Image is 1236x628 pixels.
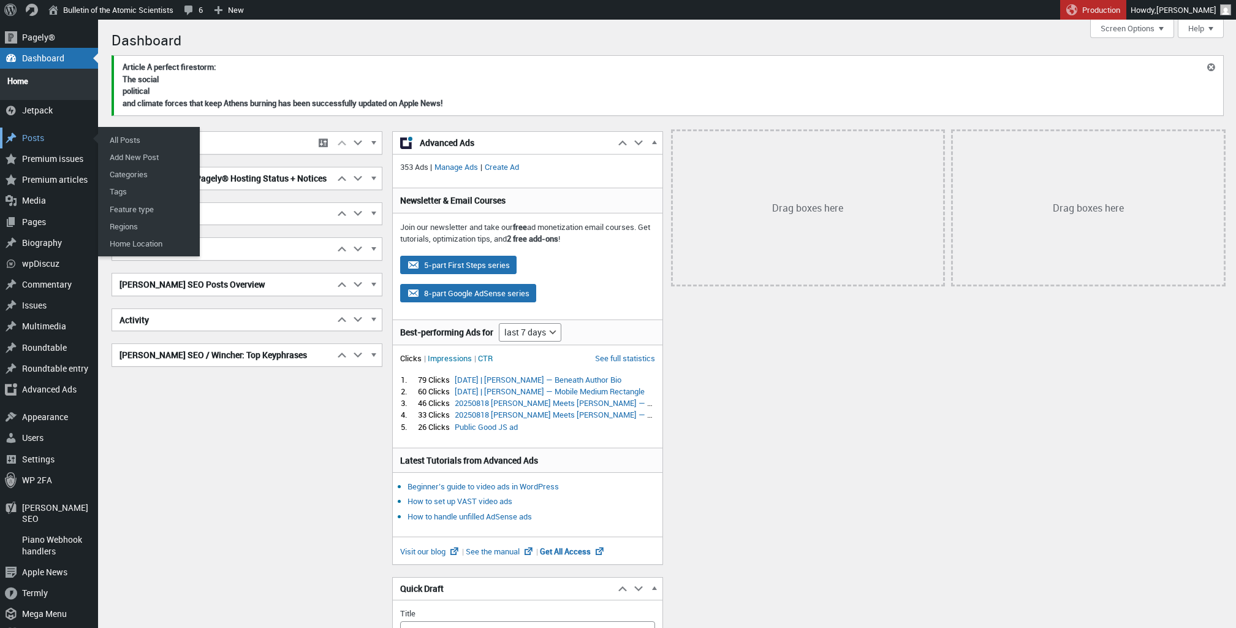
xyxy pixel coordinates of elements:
a: Home Location [101,235,199,252]
div: 3. [401,397,417,408]
a: Manage Ads [432,161,480,172]
a: Feature type [101,201,199,218]
h1: Dashboard [112,26,1224,52]
span: Quick Draft [400,583,444,595]
a: Add New Post [101,148,199,166]
label: Title [400,608,415,619]
a: Create Ad [482,161,521,172]
h2: Pagely® Hosting Status + Notices [112,167,334,190]
span: [PERSON_NAME] [1156,4,1216,15]
a: All Posts [101,131,199,148]
p: 353 Ads | | [400,161,655,174]
a: See the manual [466,546,540,557]
a: [DATE] | [PERSON_NAME] — Mobile Medium Rectangle [455,386,645,397]
h3: Latest Tutorials from Advanced Ads [400,454,655,467]
h2: [PERSON_NAME] SEO Posts Overview [112,274,334,296]
p: Join our newsletter and take our ad monetization email courses. Get tutorials, optimization tips,... [400,221,655,245]
a: [DATE] | [PERSON_NAME] — Beneath Author Bio [455,374,621,385]
div: 4. [401,409,417,420]
h2: [PERSON_NAME] SEO / Wincher: Top Keyphrases [112,344,334,366]
li: Clicks [400,353,426,364]
h2: Object Cache Pro [112,132,312,154]
div: 60 Clicks [418,386,454,397]
div: 1. [401,374,417,385]
a: See full statistics [595,353,655,364]
a: How to handle unfilled AdSense ads [408,511,532,522]
a: Visit our blog [400,546,466,557]
a: Public Good JS ad [455,421,518,432]
a: 20250818 [PERSON_NAME] Meets [PERSON_NAME] — Beneath Author Bio [455,409,714,420]
div: 5. [401,421,417,432]
li: Impressions [428,353,476,364]
a: 20250818 [PERSON_NAME] Meets [PERSON_NAME] — Mobile Medium Rectangle [455,397,737,408]
h2: Site Health Status [112,203,334,225]
div: 26 Clicks [418,421,454,432]
div: 33 Clicks [418,409,454,420]
li: CTR [478,353,493,364]
strong: free [513,221,527,232]
a: Get All Access [540,546,605,557]
h3: Newsletter & Email Courses [400,194,655,207]
h3: Best-performing Ads for [400,326,493,339]
h2: Activity [112,309,334,331]
h2: At a Glance [112,238,334,260]
a: Tags [101,183,199,200]
strong: Article A perfect firestorm: The social political and climate forces that keep Athens burning has... [123,61,442,109]
a: How to set up VAST video ads [408,496,512,507]
button: 8-part Google AdSense series [400,284,536,302]
strong: 2 free add-ons [507,233,558,244]
div: 79 Clicks [418,374,454,385]
a: Categories [101,166,199,183]
button: 5-part First Steps series [400,256,517,274]
a: Regions [101,218,199,235]
span: Advanced Ads [420,137,607,149]
div: 2. [401,386,417,397]
button: Help [1178,20,1224,38]
button: Screen Options [1090,20,1174,38]
div: 46 Clicks [418,397,454,408]
a: Beginner’s guide to video ads in WordPress [408,481,559,492]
